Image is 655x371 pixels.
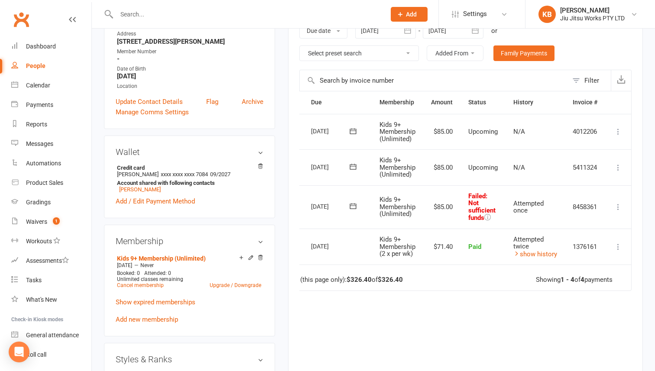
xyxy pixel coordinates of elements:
[26,160,61,167] div: Automations
[116,236,263,246] h3: Membership
[568,70,611,91] button: Filter
[26,82,50,89] div: Calendar
[116,196,195,206] a: Add / Edit Payment Method
[565,91,605,113] th: Invoice #
[116,147,263,157] h3: Wallet
[513,200,544,215] span: Attempted once
[26,62,45,69] div: People
[144,270,171,276] span: Attended: 0
[468,128,498,135] span: Upcoming
[26,43,56,50] div: Dashboard
[372,91,423,113] th: Membership
[242,97,263,107] a: Archive
[560,14,625,22] div: Jiu Jitsu Works PTY LTD
[378,276,403,284] strong: $326.40
[117,255,206,262] a: Kids 9+ Membership (Unlimited)
[303,91,372,113] th: Due
[11,251,91,271] a: Assessments
[26,140,53,147] div: Messages
[26,121,47,128] div: Reports
[406,11,417,18] span: Add
[379,156,415,178] span: Kids 9+ Membership (Unlimited)
[423,114,460,150] td: $85.00
[117,276,183,282] span: Unlimited classes remaining
[468,243,481,251] span: Paid
[11,37,91,56] a: Dashboard
[580,276,584,284] strong: 4
[311,124,351,138] div: [DATE]
[565,149,605,185] td: 5411324
[26,296,57,303] div: What's New
[468,164,498,171] span: Upcoming
[347,276,372,284] strong: $326.40
[299,23,347,39] button: Due date
[26,277,42,284] div: Tasks
[117,55,263,63] strong: -
[117,72,263,80] strong: [DATE]
[210,171,230,177] span: 09/2027
[423,91,460,113] th: Amount
[10,9,32,30] a: Clubworx
[11,193,91,212] a: Gradings
[117,38,263,45] strong: [STREET_ADDRESS][PERSON_NAME]
[26,238,52,245] div: Workouts
[117,180,259,186] strong: Account shared with following contacts
[117,65,263,73] div: Date of Birth
[119,186,161,193] a: [PERSON_NAME]
[300,70,568,91] input: Search by invoice number
[11,232,91,251] a: Workouts
[11,212,91,232] a: Waivers 1
[565,114,605,150] td: 4012206
[468,192,496,222] span: : Not sufficient funds
[460,91,506,113] th: Status
[379,236,415,258] span: Kids 9+ Membership (2 x per wk)
[114,8,379,20] input: Search...
[53,217,60,225] span: 1
[379,121,415,143] span: Kids 9+ Membership (Unlimited)
[116,97,183,107] a: Update Contact Details
[117,30,263,38] div: Address
[116,316,178,323] a: Add new membership
[115,262,263,269] div: —
[491,26,497,36] div: or
[26,351,46,358] div: Roll call
[140,262,154,268] span: Never
[117,48,263,56] div: Member Number
[117,82,263,90] div: Location
[117,165,259,171] strong: Credit card
[565,185,605,229] td: 8458361
[513,250,557,258] a: show history
[11,154,91,173] a: Automations
[11,173,91,193] a: Product Sales
[161,171,208,177] span: xxxx xxxx xxxx 7084
[26,101,53,108] div: Payments
[493,45,554,61] a: Family Payments
[9,342,29,362] div: Open Intercom Messenger
[116,298,195,306] a: Show expired memberships
[311,200,351,213] div: [DATE]
[11,76,91,95] a: Calendar
[116,107,189,117] a: Manage Comms Settings
[536,276,613,284] div: Showing of payments
[311,239,351,253] div: [DATE]
[116,355,263,364] h3: Styles & Ranks
[117,262,132,268] span: [DATE]
[284,276,403,284] div: Total (this page only): of
[117,270,140,276] span: Booked: 0
[206,97,218,107] a: Flag
[506,91,565,113] th: History
[423,185,460,229] td: $85.00
[379,196,415,218] span: Kids 9+ Membership (Unlimited)
[26,332,79,339] div: General attendance
[26,218,47,225] div: Waivers
[210,282,261,288] a: Upgrade / Downgrade
[391,7,428,22] button: Add
[26,199,51,206] div: Gradings
[117,282,164,288] a: Cancel membership
[11,134,91,154] a: Messages
[513,236,544,251] span: Attempted twice
[423,229,460,265] td: $71.40
[26,179,63,186] div: Product Sales
[116,163,263,194] li: [PERSON_NAME]
[513,164,525,171] span: N/A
